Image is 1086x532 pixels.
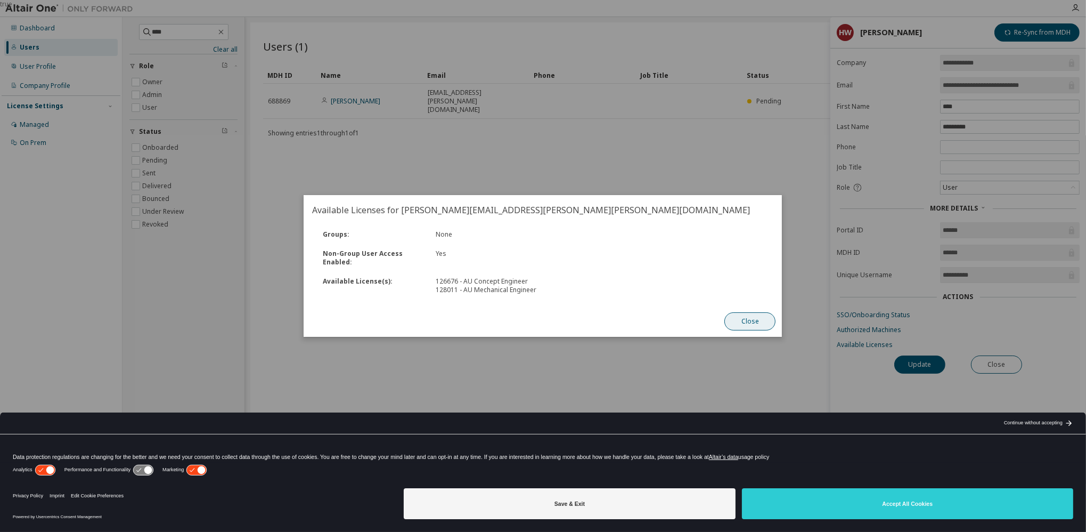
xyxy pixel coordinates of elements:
[436,277,593,286] div: 126676 - AU Concept Engineer
[725,312,776,331] button: Close
[316,249,430,267] div: Non-Group User Access Enabled :
[430,230,600,239] div: None
[436,286,593,294] div: 128011 - AU Mechanical Engineer
[304,195,782,225] h2: Available Licenses for [PERSON_NAME][EMAIL_ADDRESS][PERSON_NAME][PERSON_NAME][DOMAIN_NAME]
[316,277,430,294] div: Available License(s) :
[430,249,600,267] div: Yes
[316,230,430,239] div: Groups :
